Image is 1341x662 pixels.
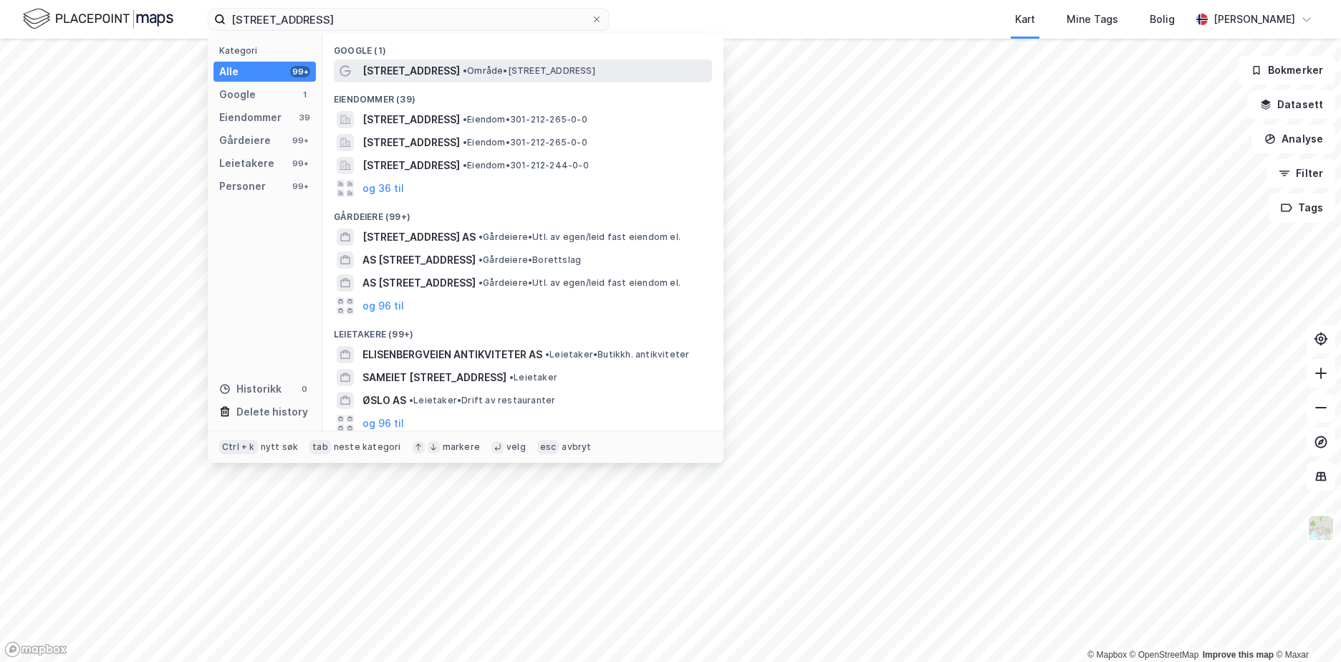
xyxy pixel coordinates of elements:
[463,137,467,148] span: •
[463,160,467,171] span: •
[463,114,467,125] span: •
[261,441,299,453] div: nytt søk
[1130,650,1199,660] a: OpenStreetMap
[322,34,724,59] div: Google (1)
[322,317,724,343] div: Leietakere (99+)
[219,380,282,398] div: Historikk
[479,277,483,288] span: •
[219,45,316,56] div: Kategori
[219,155,274,172] div: Leietakere
[23,6,173,32] img: logo.f888ab2527a4732fd821a326f86c7f29.svg
[463,65,467,76] span: •
[1269,593,1341,662] iframe: Chat Widget
[1067,11,1118,28] div: Mine Tags
[219,440,258,454] div: Ctrl + k
[1015,11,1035,28] div: Kart
[509,372,514,383] span: •
[290,135,310,146] div: 99+
[362,180,404,197] button: og 36 til
[1213,11,1295,28] div: [PERSON_NAME]
[362,369,506,386] span: SAMEIET [STREET_ADDRESS]
[443,441,480,453] div: markere
[299,383,310,395] div: 0
[362,62,460,80] span: [STREET_ADDRESS]
[1252,125,1335,153] button: Analyse
[1307,514,1335,542] img: Z
[299,112,310,123] div: 39
[290,181,310,192] div: 99+
[362,251,476,269] span: AS [STREET_ADDRESS]
[219,178,266,195] div: Personer
[219,63,239,80] div: Alle
[362,415,404,432] button: og 96 til
[309,440,331,454] div: tab
[479,231,681,243] span: Gårdeiere • Utl. av egen/leid fast eiendom el.
[362,392,406,409] span: ØSLO AS
[362,111,460,128] span: [STREET_ADDRESS]
[506,441,526,453] div: velg
[1266,159,1335,188] button: Filter
[463,65,595,77] span: Område • [STREET_ADDRESS]
[362,134,460,151] span: [STREET_ADDRESS]
[479,254,483,265] span: •
[479,277,681,289] span: Gårdeiere • Utl. av egen/leid fast eiendom el.
[537,440,559,454] div: esc
[409,395,555,406] span: Leietaker • Drift av restauranter
[562,441,591,453] div: avbryt
[1248,90,1335,119] button: Datasett
[226,9,591,30] input: Søk på adresse, matrikkel, gårdeiere, leietakere eller personer
[1087,650,1127,660] a: Mapbox
[322,200,724,226] div: Gårdeiere (99+)
[219,132,271,149] div: Gårdeiere
[4,641,67,658] a: Mapbox homepage
[463,114,587,125] span: Eiendom • 301-212-265-0-0
[545,349,549,360] span: •
[1269,193,1335,222] button: Tags
[290,66,310,77] div: 99+
[1203,650,1274,660] a: Improve this map
[362,157,460,174] span: [STREET_ADDRESS]
[479,231,483,242] span: •
[362,346,542,363] span: ELISENBERGVEIEN ANTIKVITETER AS
[290,158,310,169] div: 99+
[545,349,689,360] span: Leietaker • Butikkh. antikviteter
[463,137,587,148] span: Eiendom • 301-212-265-0-0
[219,86,256,103] div: Google
[362,229,476,246] span: [STREET_ADDRESS] AS
[362,297,404,315] button: og 96 til
[1239,56,1335,85] button: Bokmerker
[362,274,476,292] span: AS [STREET_ADDRESS]
[299,89,310,100] div: 1
[219,109,282,126] div: Eiendommer
[409,395,413,406] span: •
[463,160,589,171] span: Eiendom • 301-212-244-0-0
[322,82,724,108] div: Eiendommer (39)
[1150,11,1175,28] div: Bolig
[236,403,308,421] div: Delete history
[334,441,401,453] div: neste kategori
[509,372,557,383] span: Leietaker
[479,254,581,266] span: Gårdeiere • Borettslag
